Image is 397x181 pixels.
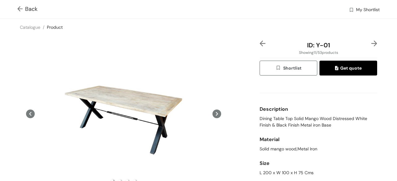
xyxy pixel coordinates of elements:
[260,157,377,170] div: Size
[20,24,40,30] a: Catalogue
[299,50,338,55] span: Showing 11 / 53 products
[307,41,330,49] span: ID: Y-01
[17,5,38,13] span: Back
[356,6,380,14] span: My Shortlist
[371,41,377,46] img: right
[335,66,340,71] img: quote
[260,103,377,115] div: Description
[319,61,377,75] button: quoteGet quote
[47,24,63,30] a: Product
[17,6,25,13] img: Go back
[349,7,354,14] img: wishlist
[335,65,362,71] span: Get quote
[260,115,377,128] span: Dining Table Top Solid Mango Wood Distressed White Finish & Black Finish Metal iron Base
[260,61,317,75] button: wishlistShortlist
[260,170,377,176] div: L 200 x W 100 x H 75 Cms
[275,65,283,72] img: wishlist
[260,146,377,152] div: Solid mango wood,Metal Iron
[43,24,44,30] span: /
[260,133,377,146] div: Material
[275,65,301,72] span: Shortlist
[260,41,265,46] img: left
